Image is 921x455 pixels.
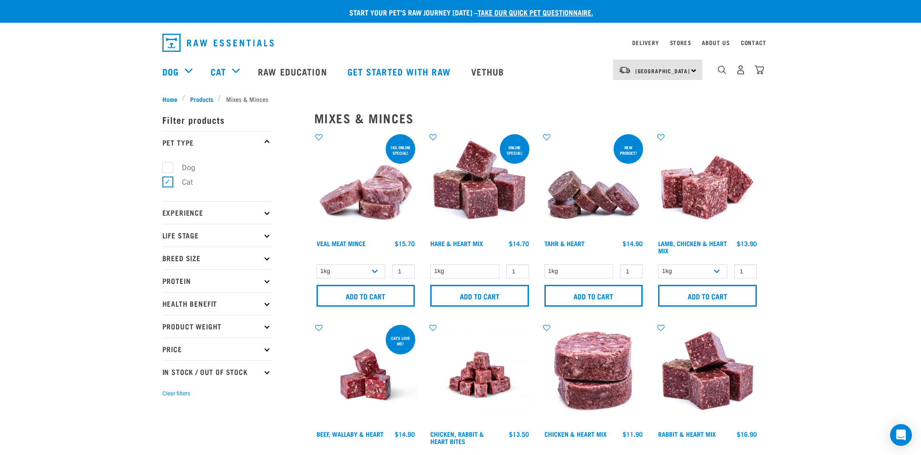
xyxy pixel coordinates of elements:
[317,432,383,435] a: Beef, Wallaby & Heart
[430,432,484,443] a: Chicken, Rabbit & Heart Bites
[162,269,272,292] p: Protein
[392,264,415,278] input: 1
[430,285,529,307] input: Add to cart
[386,331,415,350] div: Cats love me!
[395,240,415,247] div: $15.70
[544,432,607,435] a: Chicken & Heart Mix
[506,264,529,278] input: 1
[670,41,691,44] a: Stores
[162,34,274,52] img: Raw Essentials Logo
[890,424,912,446] div: Open Intercom Messenger
[544,285,643,307] input: Add to cart
[162,201,272,224] p: Experience
[162,247,272,269] p: Breed Size
[428,323,531,426] img: Chicken Rabbit Heart 1609
[658,242,727,252] a: Lamb, Chicken & Heart Mix
[386,141,415,160] div: 1kg online special!
[462,53,516,90] a: Vethub
[478,10,593,14] a: take our quick pet questionnaire.
[167,162,199,173] label: Dog
[162,389,190,398] button: Clear filters
[623,430,643,438] div: $11.90
[314,111,759,125] h2: Mixes & Minces
[737,240,757,247] div: $13.90
[656,323,759,426] img: 1087 Rabbit Heart Cubes 01
[162,292,272,315] p: Health Benefit
[623,240,643,247] div: $14.90
[619,66,631,74] img: van-moving.png
[190,94,213,104] span: Products
[155,30,766,56] nav: dropdown navigation
[395,430,415,438] div: $14.90
[755,65,764,75] img: home-icon@2x.png
[162,94,182,104] a: Home
[314,323,418,426] img: Raw Essentials 2024 July2572 Beef Wallaby Heart
[500,141,529,160] div: ONLINE SPECIAL!
[162,65,179,78] a: Dog
[509,240,529,247] div: $14.70
[167,177,196,188] label: Cat
[162,315,272,338] p: Product Weight
[211,65,226,78] a: Cat
[635,69,690,72] span: [GEOGRAPHIC_DATA]
[737,430,757,438] div: $16.90
[620,264,643,278] input: 1
[162,94,177,104] span: Home
[658,285,757,307] input: Add to cart
[544,242,584,245] a: Tahr & Heart
[162,224,272,247] p: Life Stage
[656,132,759,236] img: 1124 Lamb Chicken Heart Mix 01
[162,94,759,104] nav: breadcrumbs
[428,132,531,236] img: Pile Of Cubed Hare Heart For Pets
[718,66,726,74] img: home-icon-1@2x.png
[185,94,218,104] a: Products
[162,338,272,360] p: Price
[249,53,338,90] a: Raw Education
[509,430,529,438] div: $13.50
[614,141,643,160] div: New product!
[162,360,272,383] p: In Stock / Out Of Stock
[542,132,645,236] img: 1093 Wallaby Heart Medallions 01
[314,132,418,236] img: 1160 Veal Meat Mince Medallions 01
[632,41,659,44] a: Delivery
[162,131,272,154] p: Pet Type
[162,108,272,131] p: Filter products
[741,41,766,44] a: Contact
[734,264,757,278] input: 1
[736,65,745,75] img: user.png
[542,323,645,426] img: Chicken and Heart Medallions
[317,242,366,245] a: Veal Meat Mince
[338,53,462,90] a: Get started with Raw
[702,41,730,44] a: About Us
[430,242,483,245] a: Hare & Heart Mix
[317,285,415,307] input: Add to cart
[658,432,716,435] a: Rabbit & Heart Mix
